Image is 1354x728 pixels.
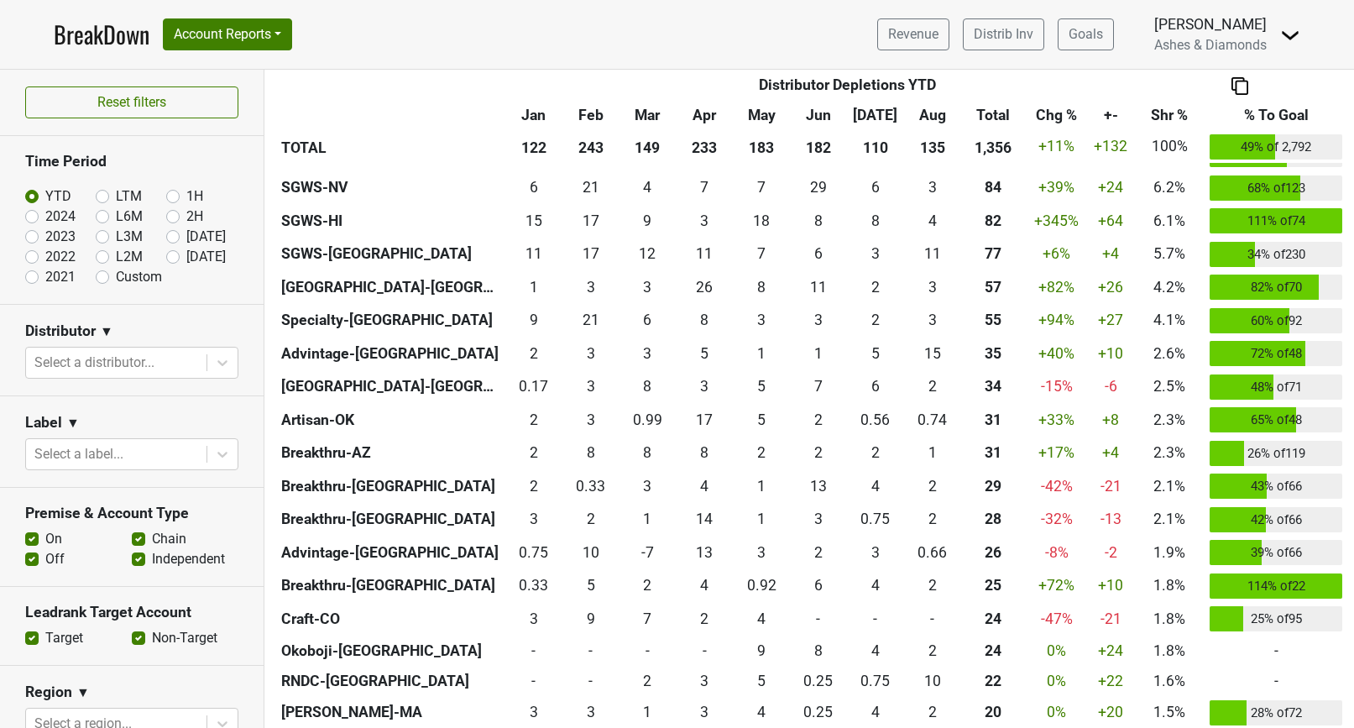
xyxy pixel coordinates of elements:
[961,171,1026,205] th: 84.166
[76,683,90,703] span: ▼
[1092,210,1129,232] div: +64
[277,437,505,470] th: Breakthru-AZ
[676,370,733,404] td: 2.835
[562,238,619,271] td: 17.415
[908,243,957,264] div: 11
[851,475,900,497] div: 4
[623,210,672,232] div: 9
[794,276,843,298] div: 11
[566,276,614,298] div: 3
[847,304,904,338] td: 2.166
[1025,100,1088,130] th: Chg %: activate to sort column ascending
[676,100,733,130] th: Apr: activate to sort column ascending
[623,409,672,431] div: 0.99
[961,100,1026,130] th: Total: activate to sort column ascending
[961,370,1026,404] th: 33.990
[676,337,733,370] td: 4.92
[733,204,790,238] td: 17.75
[904,337,961,370] td: 14.68
[794,409,843,431] div: 2
[794,375,843,397] div: 7
[566,375,614,397] div: 3
[45,267,76,287] label: 2021
[676,503,733,537] td: 13.92
[733,100,790,130] th: May: activate to sort column ascending
[623,442,672,464] div: 8
[965,375,1021,397] div: 34
[676,403,733,437] td: 16.52
[733,370,790,404] td: 4.585
[680,210,729,232] div: 3
[619,337,676,370] td: 2.57
[562,370,619,404] td: 2.665
[152,529,186,549] label: Chain
[623,375,672,397] div: 8
[965,276,1021,298] div: 57
[1025,437,1088,470] td: +17 %
[676,469,733,503] td: 3.834
[965,210,1021,232] div: 82
[961,270,1026,304] th: 57.416
[277,238,505,271] th: SGWS-[GEOGRAPHIC_DATA]
[562,337,619,370] td: 2.66
[152,549,225,569] label: Independent
[1092,309,1129,331] div: +27
[847,370,904,404] td: 6.165
[737,409,786,431] div: 5
[1025,204,1088,238] td: +345 %
[163,18,292,50] button: Account Reports
[733,270,790,304] td: 7.5
[733,469,790,503] td: 1
[45,186,71,207] label: YTD
[1092,375,1129,397] div: -6
[1025,403,1088,437] td: +33 %
[737,243,786,264] div: 7
[847,469,904,503] td: 4
[619,171,676,205] td: 4.25
[680,475,729,497] div: 4
[680,409,729,431] div: 17
[562,100,619,130] th: Feb: activate to sort column ascending
[851,309,900,331] div: 2
[904,370,961,404] td: 2.08
[851,276,900,298] div: 2
[505,469,562,503] td: 2
[1025,370,1088,404] td: -15 %
[1092,343,1129,364] div: +10
[1133,171,1205,205] td: 6.2%
[277,469,505,503] th: Breakthru-[GEOGRAPHIC_DATA]
[680,176,729,198] div: 7
[904,469,961,503] td: 2
[186,227,226,247] label: [DATE]
[505,304,562,338] td: 8.585
[566,442,614,464] div: 8
[1133,100,1205,130] th: Shr %: activate to sort column ascending
[1280,25,1300,45] img: Dropdown Menu
[277,204,505,238] th: SGWS-HI
[794,475,843,497] div: 13
[847,503,904,537] td: 0.753
[619,270,676,304] td: 3.25
[790,469,847,503] td: 13.001
[737,210,786,232] div: 18
[904,403,961,437] td: 0.74
[277,337,505,370] th: Advintage-[GEOGRAPHIC_DATA]
[1133,337,1205,370] td: 2.6%
[961,437,1026,470] th: 30.667
[908,375,957,397] div: 2
[790,130,847,164] th: 182
[116,227,143,247] label: L3M
[963,18,1044,50] a: Distrib Inv
[680,276,729,298] div: 26
[510,508,558,530] div: 3
[510,343,558,364] div: 2
[847,171,904,205] td: 6.083
[277,370,505,404] th: [GEOGRAPHIC_DATA]-[GEOGRAPHIC_DATA]
[566,343,614,364] div: 3
[54,17,149,52] a: BreakDown
[908,176,957,198] div: 3
[1092,409,1129,431] div: +8
[1058,18,1114,50] a: Goals
[965,442,1021,464] div: 31
[1133,469,1205,503] td: 2.1%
